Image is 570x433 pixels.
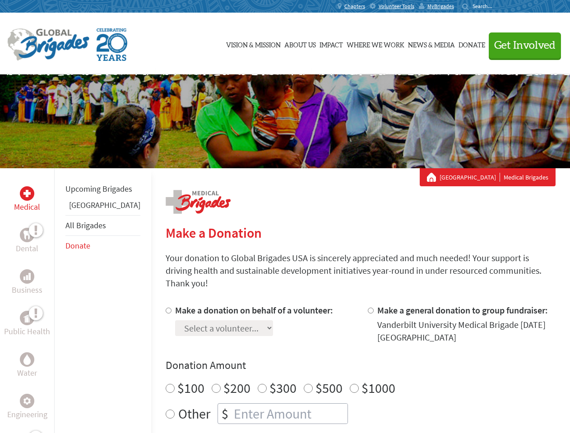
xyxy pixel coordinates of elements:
a: Impact [320,21,343,66]
span: MyBrigades [427,3,454,10]
a: Donate [65,240,90,251]
label: $1000 [361,379,395,396]
div: $ [218,404,232,424]
p: Business [12,284,42,296]
img: Global Brigades Celebrating 20 Years [97,28,127,61]
a: About Us [284,21,316,66]
img: Public Health [23,313,31,322]
label: Other [178,403,210,424]
p: Engineering [7,408,47,421]
p: Your donation to Global Brigades USA is sincerely appreciated and much needed! Your support is dr... [166,252,556,290]
img: logo-medical.png [166,190,231,214]
label: Make a donation on behalf of a volunteer: [175,304,333,316]
a: Where We Work [347,21,404,66]
div: Water [20,352,34,367]
h4: Donation Amount [166,358,556,373]
a: BusinessBusiness [12,269,42,296]
span: Get Involved [494,40,556,51]
img: Global Brigades Logo [7,28,89,61]
img: Water [23,354,31,364]
input: Search... [473,3,498,9]
li: All Brigades [65,215,140,236]
a: EngineeringEngineering [7,394,47,421]
p: Medical [14,201,40,213]
div: Medical Brigades [427,173,548,182]
label: $200 [223,379,250,396]
label: Make a general donation to group fundraiser: [377,304,548,316]
div: Public Health [20,311,34,325]
input: Enter Amount [232,404,348,424]
a: MedicalMedical [14,186,40,213]
a: News & Media [408,21,455,66]
a: DentalDental [16,228,38,255]
a: Upcoming Brigades [65,184,132,194]
div: Dental [20,228,34,242]
a: Vision & Mission [226,21,281,66]
div: Vanderbilt University Medical Brigade [DATE] [GEOGRAPHIC_DATA] [377,318,556,344]
p: Dental [16,242,38,255]
label: $300 [269,379,297,396]
p: Water [17,367,37,379]
a: All Brigades [65,220,106,230]
label: $500 [315,379,343,396]
div: Medical [20,186,34,201]
h2: Make a Donation [166,225,556,241]
img: Business [23,273,31,280]
img: Dental [23,230,31,239]
a: [GEOGRAPHIC_DATA] [440,173,500,182]
div: Engineering [20,394,34,408]
label: $100 [177,379,204,396]
p: Public Health [4,325,50,338]
li: Donate [65,236,140,256]
a: Donate [459,21,485,66]
span: Volunteer Tools [379,3,414,10]
li: Upcoming Brigades [65,179,140,199]
div: Business [20,269,34,284]
span: Chapters [344,3,365,10]
a: WaterWater [17,352,37,379]
button: Get Involved [489,32,561,58]
a: Public HealthPublic Health [4,311,50,338]
img: Engineering [23,397,31,405]
a: [GEOGRAPHIC_DATA] [69,200,140,210]
img: Medical [23,190,31,197]
li: Guatemala [65,199,140,215]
